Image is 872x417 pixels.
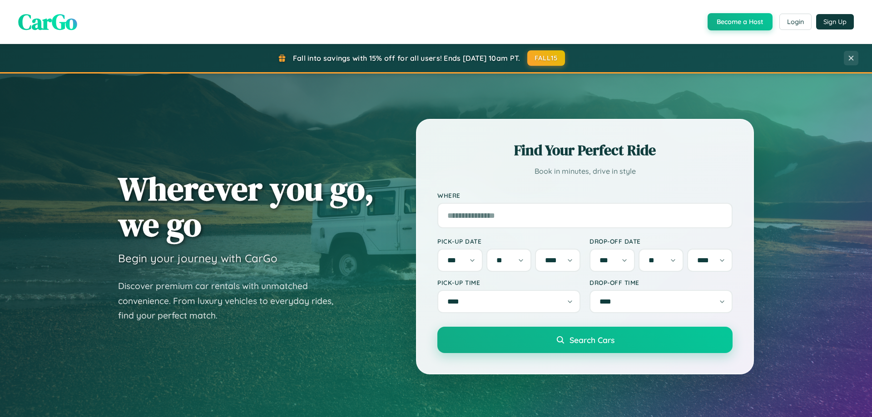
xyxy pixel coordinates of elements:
span: Search Cars [570,335,614,345]
button: Become a Host [708,13,773,30]
p: Discover premium car rentals with unmatched convenience. From luxury vehicles to everyday rides, ... [118,279,345,323]
button: Sign Up [816,14,854,29]
label: Drop-off Time [590,279,733,286]
label: Drop-off Date [590,237,733,245]
button: Search Cars [437,327,733,353]
h2: Find Your Perfect Ride [437,140,733,160]
button: FALL15 [527,50,565,66]
h1: Wherever you go, we go [118,171,374,242]
label: Where [437,191,733,199]
h3: Begin your journey with CarGo [118,251,277,265]
label: Pick-up Time [437,279,580,286]
span: CarGo [18,7,77,37]
p: Book in minutes, drive in style [437,165,733,178]
button: Login [779,14,812,30]
label: Pick-up Date [437,237,580,245]
span: Fall into savings with 15% off for all users! Ends [DATE] 10am PT. [293,54,520,63]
